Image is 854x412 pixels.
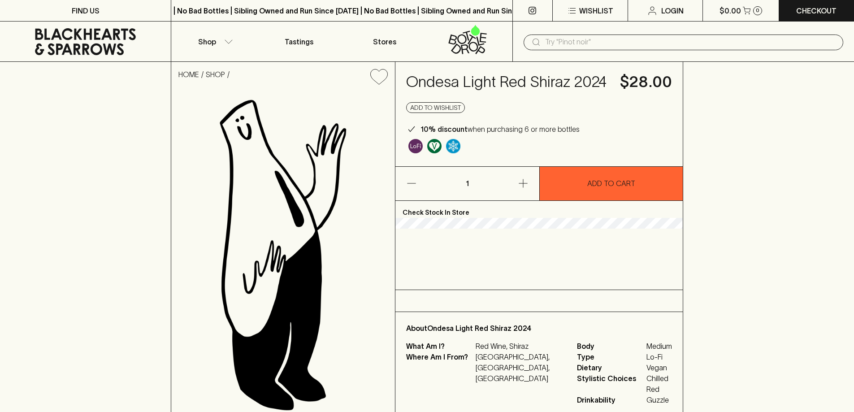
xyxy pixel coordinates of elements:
a: Wonderful as is, but a slight chill will enhance the aromatics and give it a beautiful crunch. [444,137,463,156]
button: Shop [171,22,256,61]
span: Dietary [577,362,644,373]
a: Some may call it natural, others minimum intervention, either way, it’s hands off & maybe even a ... [406,137,425,156]
input: Try "Pinot noir" [545,35,836,49]
a: Tastings [256,22,342,61]
img: Lo-Fi [408,139,423,153]
span: Lo-Fi [646,351,672,362]
span: Guzzle [646,395,672,405]
p: What Am I? [406,341,473,351]
p: FIND US [72,5,100,16]
p: Red Wine, Shiraz [476,341,566,351]
p: 0 [756,8,759,13]
span: Medium [646,341,672,351]
span: Body [577,341,644,351]
p: Checkout [796,5,837,16]
p: $0.00 [720,5,741,16]
a: Stores [342,22,427,61]
p: [GEOGRAPHIC_DATA], [GEOGRAPHIC_DATA], [GEOGRAPHIC_DATA] [476,351,566,384]
p: Where Am I From? [406,351,473,384]
span: Type [577,351,644,362]
img: Vegan [427,139,442,153]
p: Tastings [285,36,313,47]
p: 1 [456,167,478,200]
button: Add to wishlist [406,102,465,113]
img: Chilled Red [446,139,460,153]
span: Chilled Red [646,373,672,395]
button: Add to wishlist [367,65,391,88]
span: Vegan [646,362,672,373]
p: Shop [198,36,216,47]
a: HOME [178,70,199,78]
b: 10% discount [420,125,468,133]
span: Stylistic Choices [577,373,644,395]
p: when purchasing 6 or more bottles [420,124,580,134]
h4: $28.00 [620,73,672,91]
p: Login [661,5,684,16]
a: Made without the use of any animal products. [425,137,444,156]
span: Drinkability [577,395,644,405]
a: SHOP [206,70,225,78]
p: ADD TO CART [587,178,635,189]
p: Check Stock In Store [395,201,683,218]
p: Wishlist [579,5,613,16]
p: About Ondesa Light Red Shiraz 2024 [406,323,672,334]
button: ADD TO CART [540,167,683,200]
h4: Ondesa Light Red Shiraz 2024 [406,73,609,91]
p: Stores [373,36,396,47]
